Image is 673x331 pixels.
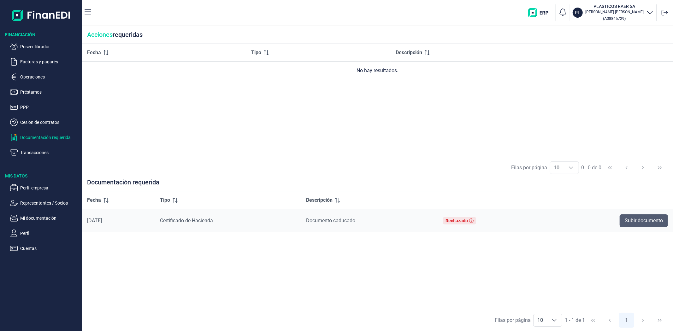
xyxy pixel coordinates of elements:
div: Filas por página [511,164,547,171]
p: Poseer librador [20,43,80,50]
button: Préstamos [10,88,80,96]
p: PL [575,9,581,16]
button: Representantes / Socios [10,199,80,207]
button: Subir documento [620,214,668,227]
span: Descripción [306,196,333,204]
p: Cesión de contratos [20,119,80,126]
button: Transacciones [10,149,80,156]
p: Perfil [20,229,80,237]
span: Documento caducado [306,218,355,224]
button: First Page [586,313,601,328]
p: Mi documentación [20,214,80,222]
div: Rechazado [446,218,468,223]
small: Copiar cif [603,16,626,21]
button: PLPLASTICOS RAER SA[PERSON_NAME] [PERSON_NAME](A08845729) [573,3,654,22]
button: Facturas y pagarés [10,58,80,66]
p: Documentación requerida [20,134,80,141]
h3: PLASTICOS RAER SA [585,3,644,9]
button: Last Page [652,313,667,328]
img: Logo de aplicación [12,5,71,25]
button: Perfil empresa [10,184,80,192]
div: [DATE] [87,218,150,224]
span: Certificado de Hacienda [160,218,213,224]
div: Choose [547,314,562,326]
button: Cuentas [10,245,80,252]
button: Poseer librador [10,43,80,50]
img: erp [528,8,553,17]
p: Facturas y pagarés [20,58,80,66]
button: Perfil [10,229,80,237]
button: Next Page [635,160,651,175]
div: Choose [564,162,579,174]
span: Acciones [87,31,113,38]
p: Transacciones [20,149,80,156]
span: Tipo [251,49,261,56]
span: 0 - 0 de 0 [581,165,602,170]
span: 10 [534,314,547,326]
p: Operaciones [20,73,80,81]
button: First Page [602,160,617,175]
span: Fecha [87,196,101,204]
span: Fecha [87,49,101,56]
div: Documentación requerida [82,178,673,191]
button: Mi documentación [10,214,80,222]
span: Subir documento [625,217,663,224]
p: Representantes / Socios [20,199,80,207]
p: [PERSON_NAME] [PERSON_NAME] [585,9,644,15]
button: PPP [10,103,80,111]
div: Filas por página [495,316,531,324]
p: Préstamos [20,88,80,96]
div: No hay resultados. [87,67,668,74]
button: Previous Page [619,160,634,175]
button: Operaciones [10,73,80,81]
p: PPP [20,103,80,111]
button: Documentación requerida [10,134,80,141]
button: Last Page [652,160,667,175]
span: Descripción [396,49,422,56]
div: requeridas [82,26,673,44]
button: Page 1 [619,313,634,328]
button: Next Page [635,313,651,328]
p: Perfil empresa [20,184,80,192]
span: Tipo [160,196,170,204]
p: Cuentas [20,245,80,252]
button: Previous Page [602,313,617,328]
button: Cesión de contratos [10,119,80,126]
span: 1 - 1 de 1 [565,318,585,323]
